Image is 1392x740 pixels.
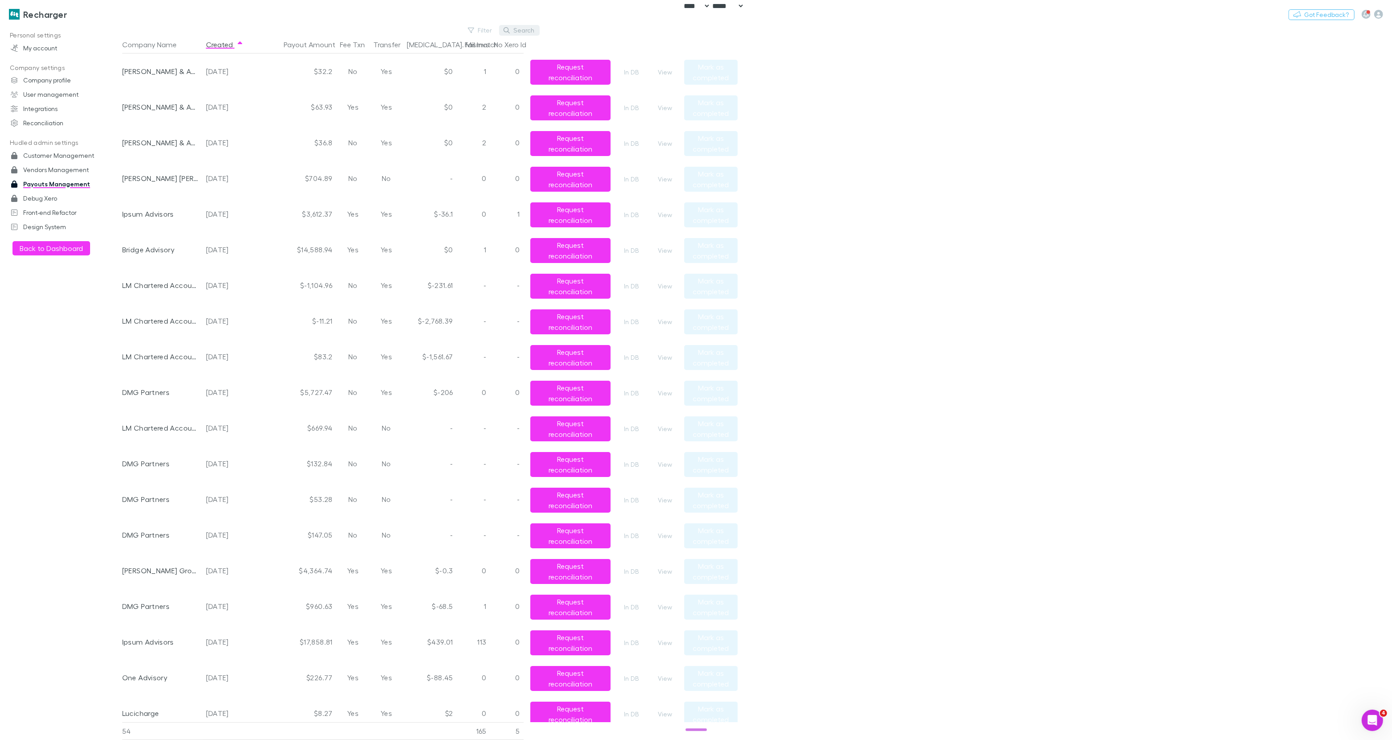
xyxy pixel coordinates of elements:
[684,523,738,548] button: Mark as completed
[403,303,457,339] div: $-2,768.39
[336,695,370,731] div: Yes
[370,660,403,695] div: Yes
[370,446,403,481] div: No
[457,53,490,89] div: 1
[457,410,490,446] div: -
[370,196,403,232] div: Yes
[684,95,738,120] button: Mark as completed
[1289,9,1355,20] button: Got Feedback?
[206,695,252,731] div: [DATE]
[256,232,336,267] div: $14,588.94
[530,60,611,85] button: Request reconciliation
[457,196,490,232] div: 0
[256,446,336,481] div: $132.84
[256,374,336,410] div: $5,727.47
[12,241,90,255] button: Back to Dashboard
[340,36,376,53] button: Fee Txn
[403,695,457,731] div: $2
[403,517,457,553] div: -
[122,660,199,695] div: One Advisory
[494,36,537,53] button: No Xero Id
[457,160,490,196] div: 0
[403,196,457,232] div: $-36.1
[617,317,646,327] a: In DB
[617,709,646,719] a: In DB
[617,495,646,506] a: In DB
[617,103,646,113] a: In DB
[370,374,403,410] div: Yes
[651,138,679,149] button: View
[2,220,120,234] a: Design System
[122,339,199,374] div: LM Chartered Accountants & Business Advisors
[256,303,336,339] div: $-11.21
[336,339,370,374] div: No
[457,695,490,731] div: 0
[336,89,370,125] div: Yes
[403,624,457,660] div: $439.01
[336,125,370,160] div: No
[206,374,252,410] div: [DATE]
[457,588,490,624] div: 1
[617,388,646,399] a: In DB
[336,410,370,446] div: No
[370,89,403,125] div: Yes
[122,695,199,731] div: Lucicharge
[336,232,370,267] div: Yes
[530,381,611,406] button: Request reconciliation
[530,452,611,477] button: Request reconciliation
[122,160,199,196] div: [PERSON_NAME] [PERSON_NAME] [PERSON_NAME] Partners
[2,62,120,74] p: Company settings
[122,232,199,267] div: Bridge Advisory
[457,339,490,374] div: -
[403,660,457,695] div: $-88.45
[370,481,403,517] div: No
[457,303,490,339] div: -
[122,36,187,53] button: Company Name
[684,630,738,655] button: Mark as completed
[336,160,370,196] div: No
[336,660,370,695] div: Yes
[530,666,611,691] button: Request reconciliation
[206,160,252,196] div: [DATE]
[490,53,524,89] div: 0
[122,517,199,553] div: DMG Partners
[617,138,646,149] a: In DB
[651,245,679,256] button: View
[2,102,120,116] a: Integrations
[403,267,457,303] div: $-231.61
[206,481,252,517] div: [DATE]
[206,410,252,446] div: [DATE]
[370,624,403,660] div: Yes
[370,588,403,624] div: Yes
[490,125,524,160] div: 0
[530,95,611,120] button: Request reconciliation
[122,303,199,339] div: LM Chartered Accountants & Business Advisors
[256,160,336,196] div: $704.89
[651,67,679,78] button: View
[490,339,524,374] div: -
[373,36,411,53] button: Transfer
[370,553,403,588] div: Yes
[457,553,490,588] div: 0
[256,553,336,588] div: $4,364.74
[206,36,244,53] button: Created
[651,459,679,470] button: View
[651,388,679,399] button: View
[617,673,646,684] a: In DB
[684,488,738,513] button: Mark as completed
[651,709,679,719] button: View
[617,637,646,648] a: In DB
[336,446,370,481] div: No
[206,624,252,660] div: [DATE]
[206,303,252,339] div: [DATE]
[2,30,120,41] p: Personal settings
[370,303,403,339] div: Yes
[2,191,120,206] a: Debug Xero
[370,53,403,89] div: Yes
[617,67,646,78] a: In DB
[457,232,490,267] div: 1
[457,374,490,410] div: 0
[617,352,646,363] a: In DB
[206,660,252,695] div: [DATE]
[499,25,540,36] button: Search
